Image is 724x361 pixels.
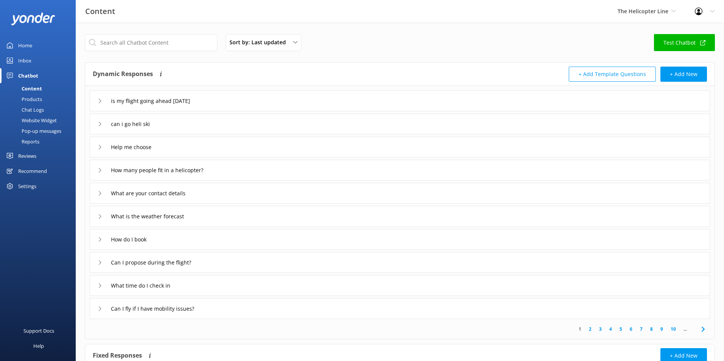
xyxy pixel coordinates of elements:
[18,38,32,53] div: Home
[660,67,707,82] button: + Add New
[18,179,36,194] div: Settings
[5,136,39,147] div: Reports
[23,323,54,338] div: Support Docs
[636,325,646,333] a: 7
[5,126,76,136] a: Pop-up messages
[5,104,44,115] div: Chat Logs
[33,338,44,353] div: Help
[18,53,31,68] div: Inbox
[18,68,38,83] div: Chatbot
[18,148,36,163] div: Reviews
[5,104,76,115] a: Chat Logs
[575,325,585,333] a: 1
[654,34,715,51] a: Test Chatbot
[569,67,656,82] button: + Add Template Questions
[5,115,57,126] div: Website Widget
[5,136,76,147] a: Reports
[5,94,42,104] div: Products
[5,94,76,104] a: Products
[680,325,691,333] span: ...
[626,325,636,333] a: 6
[595,325,605,333] a: 3
[618,8,668,15] span: The Helicopter Line
[18,163,47,179] div: Recommend
[667,325,680,333] a: 10
[93,67,153,82] h4: Dynamic Responses
[229,38,290,47] span: Sort by: Last updated
[5,115,76,126] a: Website Widget
[5,83,42,94] div: Content
[85,5,115,17] h3: Content
[646,325,657,333] a: 8
[85,34,217,51] input: Search all Chatbot Content
[11,12,55,25] img: yonder-white-logo.png
[5,126,61,136] div: Pop-up messages
[585,325,595,333] a: 2
[616,325,626,333] a: 5
[657,325,667,333] a: 9
[5,83,76,94] a: Content
[605,325,616,333] a: 4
